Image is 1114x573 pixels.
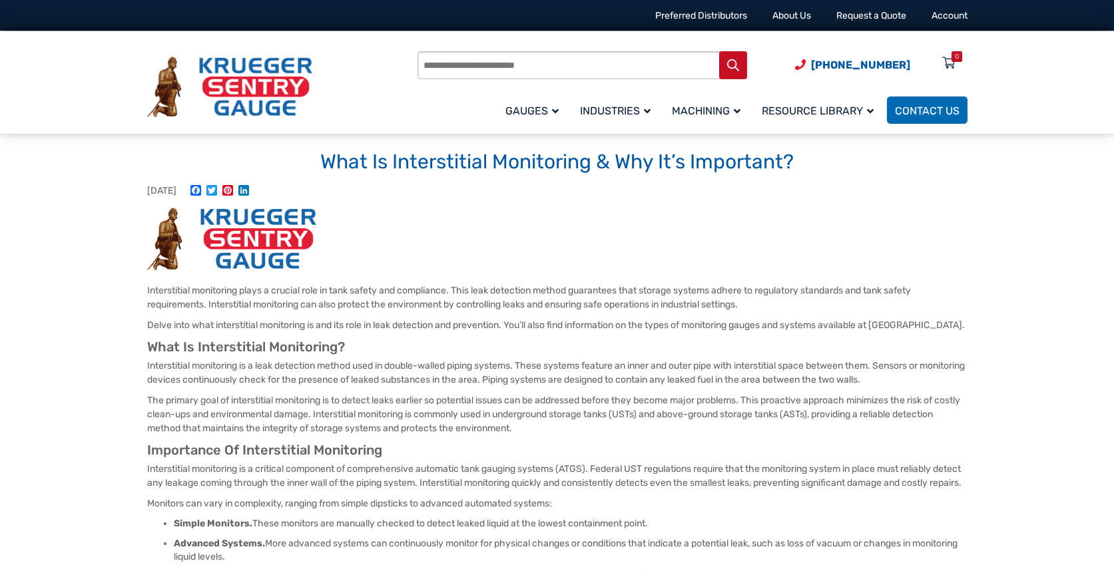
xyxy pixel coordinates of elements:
span: Machining [672,104,740,117]
a: LinkedIn [236,185,252,198]
p: Interstitial monitoring is a critical component of comprehensive automatic tank gauging systems (... [147,462,968,490]
div: 0 [955,51,959,62]
a: Facebook [188,185,204,198]
p: The primary goal of interstitial monitoring is to detect leaks earlier so potential issues can be... [147,393,968,435]
a: Gauges [497,95,572,126]
a: Twitter [204,185,220,198]
h1: What Is Interstitial Monitoring & Why It’s Important? [147,150,968,175]
a: Preferred Distributors [655,10,747,21]
p: Monitors can vary in complexity, ranging from simple dipsticks to advanced automated systems: [147,496,968,510]
span: Resource Library [762,104,874,117]
li: These monitors are manually checked to detect leaked liquid at the lowest containment point. [174,517,968,530]
a: Request a Quote [836,10,906,21]
span: Contact Us [895,104,960,117]
a: Phone Number (920) 434-8860 [795,57,910,73]
span: Industries [580,104,651,117]
a: About Us [772,10,811,21]
a: Industries [572,95,664,126]
a: Machining [664,95,754,126]
h2: What Is Interstitial Monitoring? [147,339,968,355]
a: Contact Us [887,96,968,124]
p: Interstitial monitoring plays a crucial role in tank safety and compliance. This leak detection m... [147,284,968,311]
strong: Simple Monitors. [174,518,252,529]
h2: Importance Of Interstitial Monitoring [147,442,968,459]
span: [DATE] [147,185,176,196]
img: What Is Interstitial Monitoring & Why It’s Important? [147,208,316,270]
strong: Advanced Systems. [174,538,265,549]
a: Resource Library [754,95,887,126]
img: Krueger Sentry Gauge [147,57,312,118]
span: Gauges [505,104,559,117]
a: Pinterest [220,185,236,198]
span: [PHONE_NUMBER] [811,59,910,71]
li: More advanced systems can continuously monitor for physical changes or conditions that indicate a... [174,537,968,564]
p: Delve into what interstitial monitoring is and its role in leak detection and prevention. You’ll ... [147,318,968,332]
p: Interstitial monitoring is a leak detection method used in double-walled piping systems. These sy... [147,359,968,387]
a: Account [932,10,968,21]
